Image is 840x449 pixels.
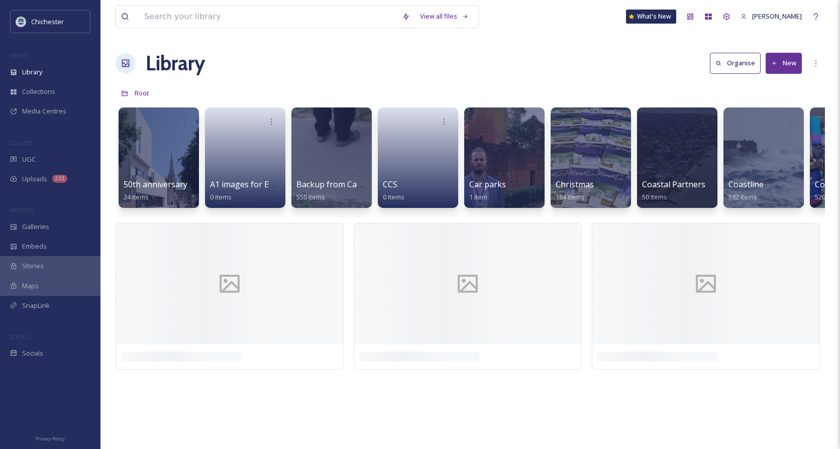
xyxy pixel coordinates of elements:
[124,179,187,190] span: 50th anniversary
[556,192,584,201] span: 184 items
[728,192,757,201] span: 582 items
[22,87,55,96] span: Collections
[642,179,705,190] span: Coastal Partners
[642,192,667,201] span: 50 items
[10,52,28,59] span: MEDIA
[710,53,761,73] button: Organise
[642,180,705,201] a: Coastal Partners50 items
[22,67,42,77] span: Library
[469,180,506,201] a: Car parks1 item
[124,192,149,201] span: 24 items
[210,179,300,190] span: A1 images for EPH walls
[210,180,300,201] a: A1 images for EPH walls0 items
[31,17,64,26] span: Chichester
[10,206,33,214] span: WIDGETS
[10,333,30,341] span: SOCIALS
[383,180,404,201] a: CCS0 items
[22,155,36,164] span: UGC
[22,174,47,184] span: Uploads
[22,349,43,358] span: Socials
[296,180,376,201] a: Backup from Camera550 items
[22,281,39,291] span: Maps
[626,10,676,24] a: What's New
[728,180,764,201] a: Coastline582 items
[296,192,325,201] span: 550 items
[124,180,187,201] a: 50th anniversary24 items
[146,48,205,78] a: Library
[736,7,807,26] a: [PERSON_NAME]
[469,179,506,190] span: Car parks
[22,261,44,271] span: Stories
[556,179,594,190] span: Christmas
[710,53,766,73] a: Organise
[383,192,404,201] span: 0 items
[210,192,232,201] span: 0 items
[22,222,49,232] span: Galleries
[36,432,65,444] a: Privacy Policy
[22,242,47,251] span: Embeds
[556,180,594,201] a: Christmas184 items
[766,53,802,73] button: New
[383,179,397,190] span: CCS
[139,6,397,28] input: Search your library
[728,179,764,190] span: Coastline
[135,87,149,99] a: Root
[415,7,474,26] a: View all files
[16,17,26,27] img: Logo_of_Chichester_District_Council.png
[135,88,149,97] span: Root
[296,179,376,190] span: Backup from Camera
[36,435,65,442] span: Privacy Policy
[752,12,802,21] span: [PERSON_NAME]
[22,106,66,116] span: Media Centres
[22,301,50,310] span: SnapLink
[469,192,487,201] span: 1 item
[52,175,67,183] div: 233
[10,139,32,147] span: COLLECT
